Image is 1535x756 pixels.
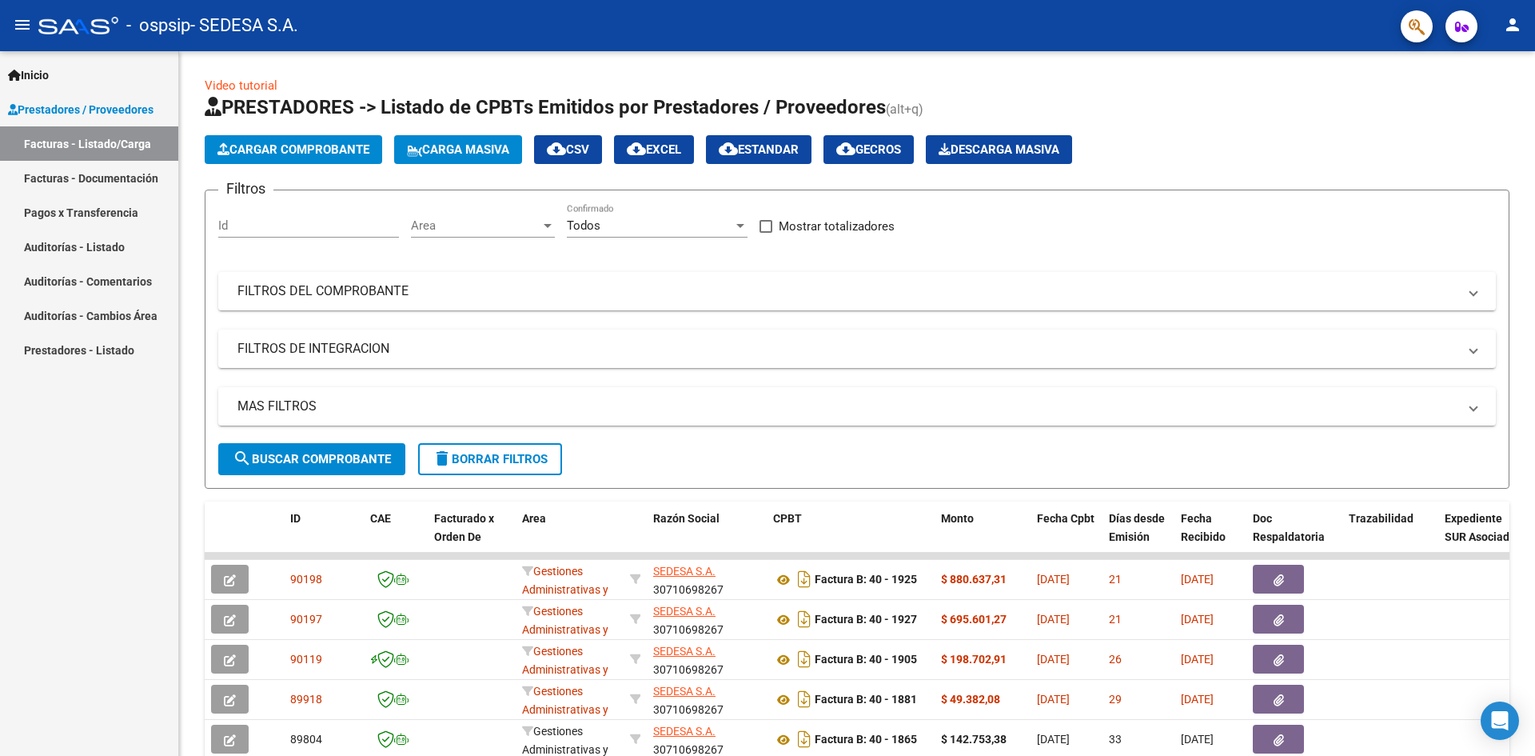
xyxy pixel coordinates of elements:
datatable-header-cell: Razón Social [647,502,767,572]
span: [DATE] [1181,613,1214,626]
mat-panel-title: FILTROS DE INTEGRACION [237,340,1457,358]
span: 21 [1109,613,1122,626]
button: Borrar Filtros [418,443,562,475]
span: Prestadores / Proveedores [8,101,153,118]
div: Open Intercom Messenger [1481,702,1519,740]
mat-icon: search [233,449,252,468]
span: 26 [1109,653,1122,666]
span: Gestiones Administrativas y Otros [522,605,608,654]
span: Borrar Filtros [433,452,548,466]
span: Doc Respaldatoria [1253,512,1325,543]
span: Gecros [836,142,901,157]
datatable-header-cell: Fecha Recibido [1174,502,1246,572]
span: Gestiones Administrativas y Otros [522,645,608,694]
span: Mostrar totalizadores [779,217,895,236]
mat-expansion-panel-header: FILTROS DEL COMPROBANTE [218,272,1496,310]
span: CSV [547,142,589,157]
div: 30710698267 [653,642,760,676]
span: Fecha Cpbt [1037,512,1094,525]
datatable-header-cell: Fecha Cpbt [1031,502,1102,572]
datatable-header-cell: Días desde Emisión [1102,502,1174,572]
h3: Filtros [218,178,273,200]
span: [DATE] [1181,693,1214,706]
span: Expediente SUR Asociado [1445,512,1516,543]
i: Descargar documento [794,686,815,712]
mat-icon: cloud_download [836,139,855,158]
span: 90119 [290,653,322,666]
mat-panel-title: MAS FILTROS [237,398,1457,415]
span: 29 [1109,693,1122,706]
a: Video tutorial [205,78,277,93]
span: Trazabilidad [1349,512,1413,525]
span: [DATE] [1181,653,1214,666]
mat-icon: menu [13,15,32,34]
strong: Factura B: 40 - 1905 [815,654,917,666]
span: PRESTADORES -> Listado de CPBTs Emitidos por Prestadores / Proveedores [205,96,886,118]
datatable-header-cell: Trazabilidad [1342,502,1438,572]
span: SEDESA S.A. [653,565,716,578]
span: Estandar [719,142,799,157]
span: EXCEL [627,142,681,157]
span: CPBT [773,512,802,525]
strong: $ 880.637,31 [941,573,1007,586]
span: SEDESA S.A. [653,645,716,658]
span: 90197 [290,613,322,626]
datatable-header-cell: Monto [935,502,1031,572]
mat-icon: cloud_download [547,139,566,158]
span: Inicio [8,66,49,84]
button: Buscar Comprobante [218,443,405,475]
mat-icon: person [1503,15,1522,34]
i: Descargar documento [794,606,815,632]
span: [DATE] [1181,573,1214,586]
div: 30710698267 [653,602,760,636]
button: EXCEL [614,135,694,164]
div: 30710698267 [653,682,760,716]
div: 30710698267 [653,562,760,596]
strong: $ 198.702,91 [941,653,1007,666]
strong: $ 695.601,27 [941,613,1007,626]
span: Buscar Comprobante [233,452,391,466]
span: SEDESA S.A. [653,725,716,738]
datatable-header-cell: Doc Respaldatoria [1246,502,1342,572]
span: [DATE] [1037,693,1070,706]
span: Todos [567,218,600,233]
button: Descarga Masiva [926,135,1072,164]
button: Carga Masiva [394,135,522,164]
span: SEDESA S.A. [653,685,716,698]
span: 33 [1109,733,1122,746]
mat-icon: cloud_download [719,139,738,158]
div: 30710698267 [653,722,760,756]
datatable-header-cell: Expediente SUR Asociado [1438,502,1526,572]
button: Gecros [823,135,914,164]
span: Facturado x Orden De [434,512,494,543]
span: Gestiones Administrativas y Otros [522,565,608,614]
span: Cargar Comprobante [217,142,369,157]
mat-expansion-panel-header: FILTROS DE INTEGRACION [218,330,1496,368]
strong: Factura B: 40 - 1927 [815,614,917,626]
app-download-masive: Descarga masiva de comprobantes (adjuntos) [926,135,1072,164]
span: Gestiones Administrativas y Otros [522,685,608,734]
strong: Factura B: 40 - 1925 [815,574,917,586]
span: - SEDESA S.A. [190,8,298,43]
span: 89918 [290,693,322,706]
strong: $ 49.382,08 [941,693,1000,706]
span: Area [522,512,546,525]
span: Descarga Masiva [939,142,1059,157]
span: [DATE] [1037,573,1070,586]
datatable-header-cell: Area [516,502,624,572]
mat-icon: delete [433,449,452,468]
strong: Factura B: 40 - 1865 [815,734,917,746]
button: Estandar [706,135,811,164]
span: - ospsip [126,8,190,43]
span: (alt+q) [886,102,923,117]
mat-expansion-panel-header: MAS FILTROS [218,387,1496,426]
span: 21 [1109,573,1122,586]
span: 90198 [290,573,322,586]
mat-icon: cloud_download [627,139,646,158]
span: [DATE] [1037,653,1070,666]
span: [DATE] [1037,733,1070,746]
span: Area [411,218,540,233]
span: SEDESA S.A. [653,605,716,618]
datatable-header-cell: Facturado x Orden De [428,502,516,572]
strong: Factura B: 40 - 1881 [815,694,917,706]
